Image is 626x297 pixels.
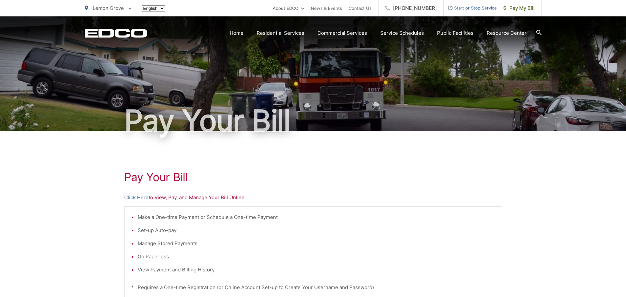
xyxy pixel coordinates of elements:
[142,5,165,11] select: Select a language
[230,29,243,37] a: Home
[124,194,149,202] a: Click Here
[131,284,495,291] p: * Requires a One-time Registration (or Online Account Set-up to Create Your Username and Password)
[503,4,535,12] span: Pay My Bill
[437,29,474,37] a: Public Facilities
[93,5,124,11] span: Lemon Grove
[317,29,367,37] a: Commercial Services
[124,171,502,184] h1: Pay Your Bill
[138,226,495,234] li: Set-up Auto-pay
[380,29,424,37] a: Service Schedules
[85,29,147,38] a: EDCD logo. Return to the homepage.
[85,104,542,137] h1: Pay Your Bill
[273,4,304,12] a: About EDCO
[311,4,342,12] a: News & Events
[138,240,495,247] li: Manage Stored Payments
[349,4,372,12] a: Contact Us
[138,253,495,261] li: Go Paperless
[487,29,526,37] a: Resource Center
[124,194,502,202] p: to View, Pay, and Manage Your Bill Online
[138,266,495,274] li: View Payment and Billing History
[138,213,495,221] li: Make a One-time Payment or Schedule a One-time Payment
[257,29,304,37] a: Residential Services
